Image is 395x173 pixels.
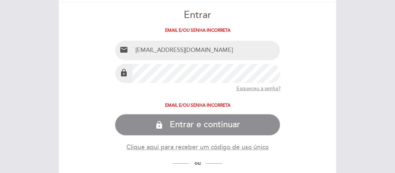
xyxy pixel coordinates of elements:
[189,160,206,166] span: ou
[120,45,128,54] i: email
[115,8,281,22] div: Entrar
[155,121,164,129] i: lock
[115,103,281,108] div: Email e/ou senha incorreta
[120,68,128,77] i: lock
[236,83,280,94] button: Esqueceu a senha?
[115,28,281,33] div: Email e/ou senha incorreta
[133,41,280,60] input: Email
[115,114,281,136] button: lock Entrar e continuar
[170,120,240,130] span: Entrar e continuar
[126,143,269,152] button: Clique aqui para receber um código de uso único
